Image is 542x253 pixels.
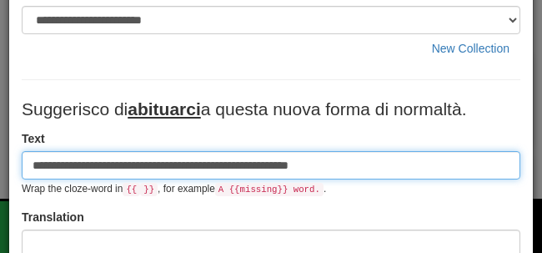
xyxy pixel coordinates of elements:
[128,99,201,119] u: abituarci
[215,183,324,196] code: A {{missing}} word.
[140,183,158,196] code: }}
[22,209,84,225] label: Translation
[421,34,520,63] button: New Collection
[22,130,45,147] label: Text
[22,97,520,122] p: Suggerisco di a questa nuova forma di normaltà.
[123,183,140,196] code: {{
[22,183,326,195] small: Wrap the cloze-word in , for example .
